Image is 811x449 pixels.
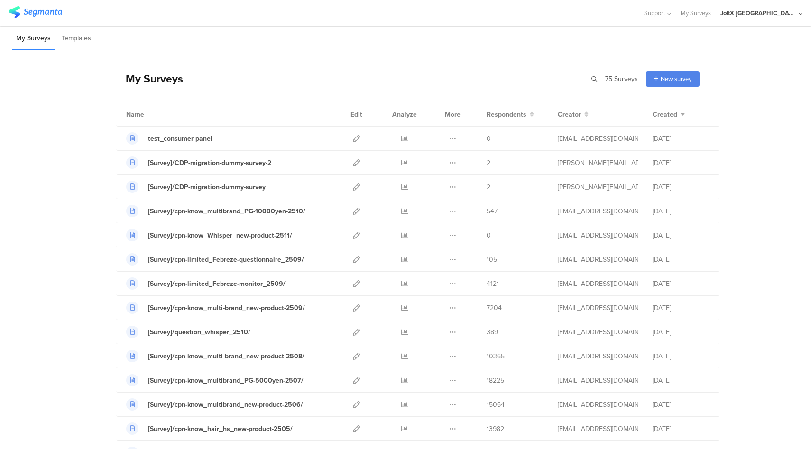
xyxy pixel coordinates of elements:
[661,74,691,83] span: New survey
[148,206,305,216] div: [Survey]/cpn-know_multibrand_PG-10000yen-2510/
[148,303,305,313] div: [Survey]/cpn-know_multi-brand_new-product-2509/
[653,158,710,168] div: [DATE]
[148,400,303,410] div: [Survey]/cpn-know_multibrand_new-product-2506/
[487,182,490,192] span: 2
[558,134,638,144] div: kumai.ik@pg.com
[12,27,55,50] li: My Surveys
[558,255,638,265] div: kumai.ik@pg.com
[442,102,463,126] div: More
[558,303,638,313] div: kumai.ik@pg.com
[487,255,497,265] span: 105
[148,182,266,192] div: [Survey]/CDP-migration-dummy-survey
[126,132,212,145] a: test_consumer panel
[558,110,589,119] button: Creator
[653,279,710,289] div: [DATE]
[487,303,502,313] span: 7204
[558,182,638,192] div: praharaj.sp.1@pg.com
[148,279,286,289] div: [Survey]/cpn-limited_Febreze-monitor_2509/
[487,110,526,119] span: Respondents
[558,424,638,434] div: kumai.ik@pg.com
[126,205,305,217] a: [Survey]/cpn-know_multibrand_PG-10000yen-2510/
[487,351,505,361] span: 10365
[487,327,498,337] span: 389
[558,158,638,168] div: praharaj.sp.1@pg.com
[653,110,677,119] span: Created
[126,253,304,266] a: [Survey]/cpn-limited_Febreze-questionnaire_2509/
[487,279,499,289] span: 4121
[653,255,710,265] div: [DATE]
[653,351,710,361] div: [DATE]
[390,102,419,126] div: Analyze
[148,327,250,337] div: [Survey]/question_whisper_2510/
[126,110,183,119] div: Name
[558,327,638,337] div: kumai.ik@pg.com
[653,424,710,434] div: [DATE]
[558,206,638,216] div: kumai.ik@pg.com
[148,158,271,168] div: [Survey]/CDP-migration-dummy-survey-2
[148,376,304,385] div: [Survey]/cpn-know_multibrand_PG-5000yen-2507/
[126,156,271,169] a: [Survey]/CDP-migration-dummy-survey-2
[487,424,504,434] span: 13982
[558,110,581,119] span: Creator
[487,134,491,144] span: 0
[653,303,710,313] div: [DATE]
[148,424,293,434] div: [Survey]/cpn-know_hair_hs_new-product-2505/
[487,206,498,216] span: 547
[605,74,638,84] span: 75 Surveys
[487,400,505,410] span: 15064
[599,74,603,84] span: |
[148,351,304,361] div: [Survey]/cpn-know_multi-brand_new-product-2508/
[487,230,491,240] span: 0
[148,230,292,240] div: [Survey]/cpn-know_Whisper_new-product-2511/
[9,6,62,18] img: segmanta logo
[558,279,638,289] div: kumai.ik@pg.com
[148,134,212,144] div: test_consumer panel
[487,158,490,168] span: 2
[558,400,638,410] div: kumai.ik@pg.com
[653,230,710,240] div: [DATE]
[126,181,266,193] a: [Survey]/CDP-migration-dummy-survey
[720,9,796,18] div: JoltX [GEOGRAPHIC_DATA]
[116,71,183,87] div: My Surveys
[558,376,638,385] div: kumai.ik@pg.com
[126,398,303,411] a: [Survey]/cpn-know_multibrand_new-product-2506/
[653,206,710,216] div: [DATE]
[126,374,304,386] a: [Survey]/cpn-know_multibrand_PG-5000yen-2507/
[653,110,685,119] button: Created
[558,230,638,240] div: kumai.ik@pg.com
[126,277,286,290] a: [Survey]/cpn-limited_Febreze-monitor_2509/
[126,350,304,362] a: [Survey]/cpn-know_multi-brand_new-product-2508/
[653,134,710,144] div: [DATE]
[653,182,710,192] div: [DATE]
[653,400,710,410] div: [DATE]
[126,422,293,435] a: [Survey]/cpn-know_hair_hs_new-product-2505/
[148,255,304,265] div: [Survey]/cpn-limited_Febreze-questionnaire_2509/
[644,9,665,18] span: Support
[487,376,504,385] span: 18225
[653,376,710,385] div: [DATE]
[653,327,710,337] div: [DATE]
[57,27,95,50] li: Templates
[346,102,367,126] div: Edit
[126,302,305,314] a: [Survey]/cpn-know_multi-brand_new-product-2509/
[126,326,250,338] a: [Survey]/question_whisper_2510/
[487,110,534,119] button: Respondents
[126,229,292,241] a: [Survey]/cpn-know_Whisper_new-product-2511/
[558,351,638,361] div: kumai.ik@pg.com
